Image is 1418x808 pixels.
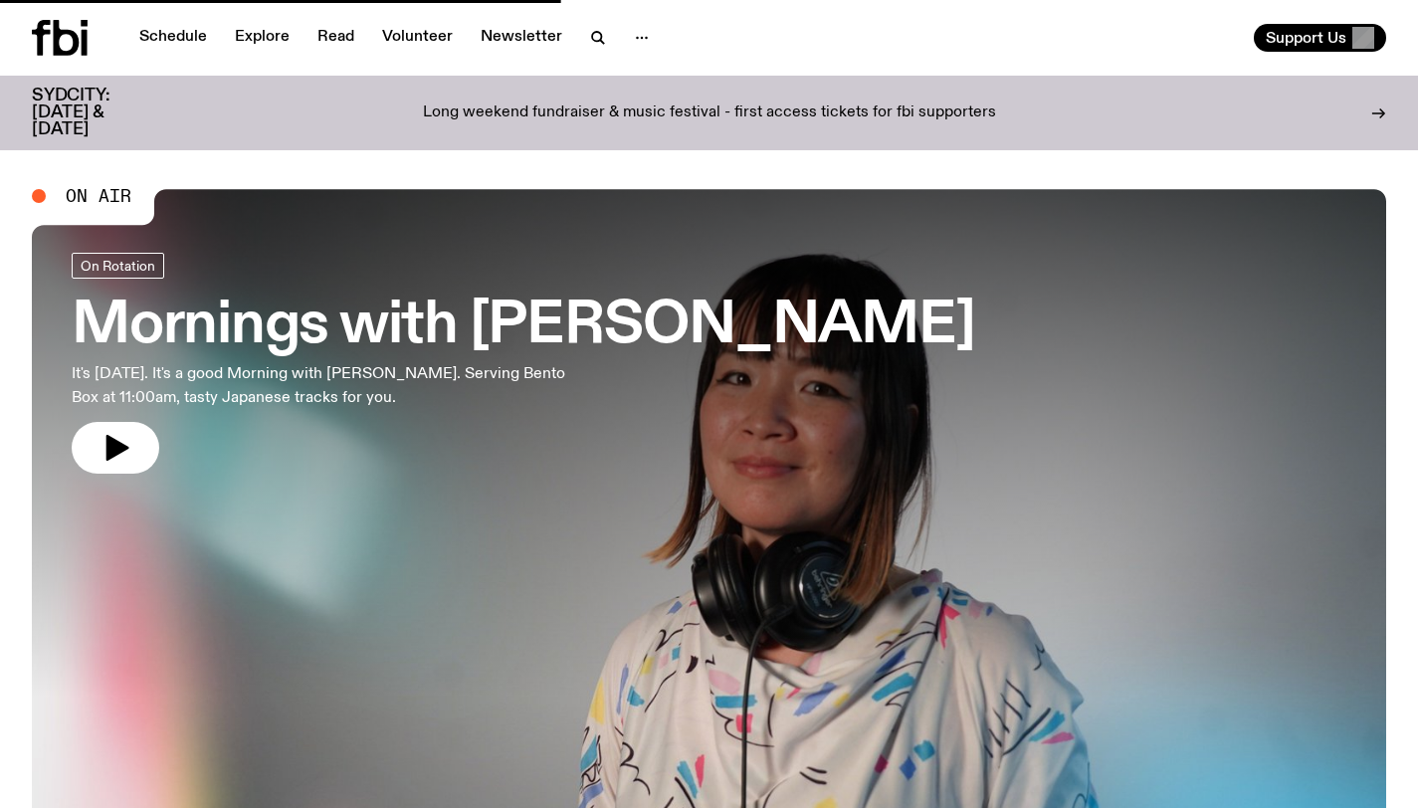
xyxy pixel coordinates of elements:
[469,24,574,52] a: Newsletter
[223,24,302,52] a: Explore
[423,104,996,122] p: Long weekend fundraiser & music festival - first access tickets for fbi supporters
[370,24,465,52] a: Volunteer
[127,24,219,52] a: Schedule
[32,88,159,138] h3: SYDCITY: [DATE] & [DATE]
[1266,29,1346,47] span: Support Us
[1254,24,1386,52] button: Support Us
[305,24,366,52] a: Read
